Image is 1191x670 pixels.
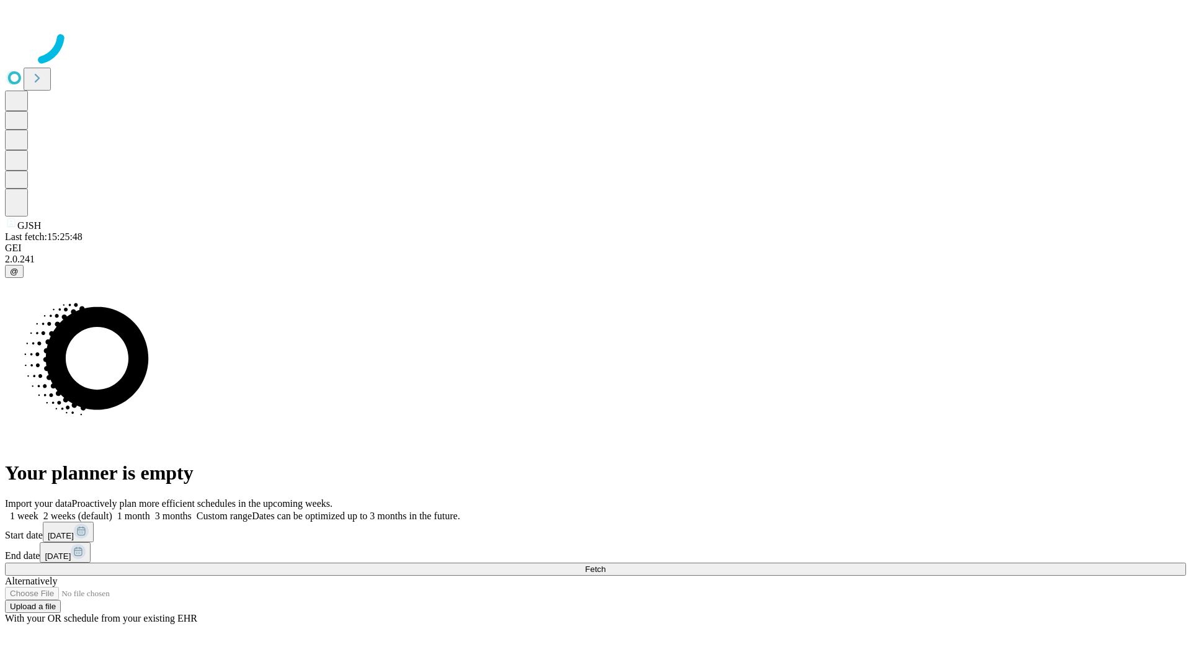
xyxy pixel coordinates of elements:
[5,576,57,586] span: Alternatively
[5,563,1186,576] button: Fetch
[197,511,252,521] span: Custom range
[5,600,61,613] button: Upload a file
[5,462,1186,485] h1: Your planner is empty
[5,231,83,242] span: Last fetch: 15:25:48
[155,511,192,521] span: 3 months
[252,511,460,521] span: Dates can be optimized up to 3 months in the future.
[585,565,605,574] span: Fetch
[40,542,91,563] button: [DATE]
[48,531,74,540] span: [DATE]
[5,254,1186,265] div: 2.0.241
[5,498,72,509] span: Import your data
[10,267,19,276] span: @
[5,243,1186,254] div: GEI
[45,552,71,561] span: [DATE]
[5,265,24,278] button: @
[43,522,94,542] button: [DATE]
[17,220,41,231] span: GJSH
[72,498,332,509] span: Proactively plan more efficient schedules in the upcoming weeks.
[43,511,112,521] span: 2 weeks (default)
[10,511,38,521] span: 1 week
[117,511,150,521] span: 1 month
[5,613,197,623] span: With your OR schedule from your existing EHR
[5,542,1186,563] div: End date
[5,522,1186,542] div: Start date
